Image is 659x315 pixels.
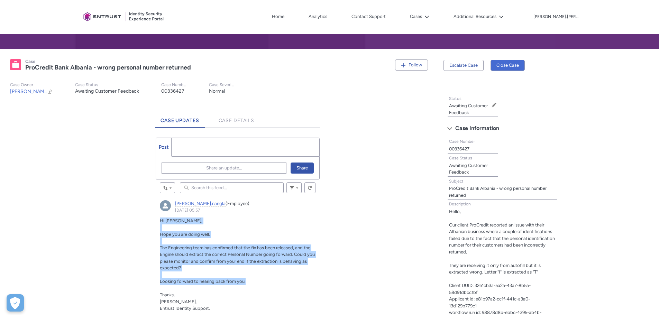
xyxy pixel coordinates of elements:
span: [PERSON_NAME]. [160,299,197,304]
button: Change Owner [47,89,53,94]
p: Case Owner [10,82,53,87]
span: Looking forward to hearing back from you. [160,279,246,284]
button: Cases [408,11,431,22]
button: Edit Status [491,102,497,108]
p: [PERSON_NAME].[PERSON_NAME] [533,15,578,19]
a: Case Updates [155,109,205,128]
lightning-formatted-text: Normal [209,88,225,94]
span: Subject [449,179,464,184]
span: Case Status [449,156,472,160]
p: Case Severity [209,82,235,87]
div: Chatter Publisher [156,138,320,179]
button: Additional Resources [452,11,505,22]
button: Open Preferences [7,294,24,312]
lightning-formatted-text: Awaiting Customer Feedback [449,163,488,175]
span: (Employee) [226,201,249,206]
button: Refresh this feed [304,182,315,193]
button: User Profile alexandru.tudor [533,13,579,20]
span: [PERSON_NAME].nangla [10,89,64,94]
lightning-formatted-text: Awaiting Customer Feedback [449,103,488,115]
span: Hope you are doing well. [160,232,210,237]
a: [DATE] 05:57 [175,208,200,213]
p: Case Status [75,82,139,87]
a: Home [270,11,286,22]
span: Description [449,202,471,206]
input: Search this feed... [180,182,284,193]
button: Case Information [444,123,561,134]
button: Close Case [491,60,525,71]
span: Case Details [219,118,255,123]
span: Entrust Identity Support. [160,306,210,311]
span: The Engineering team has confirmed that the fix has been released, and the Engine should extract ... [160,245,315,271]
span: Case Updates [161,118,199,123]
button: Share an update... [162,163,286,174]
span: Follow [409,62,422,67]
span: Hi [PERSON_NAME], [160,218,202,223]
button: Share [291,163,314,174]
span: Post [159,144,168,150]
a: Post [156,138,172,156]
a: Case Details [213,109,260,128]
span: Status [449,96,461,101]
a: Analytics, opens in new tab [307,11,329,22]
img: External User - dhiren.nangla (Onfido) [160,200,171,211]
div: Cookie Preferences [7,294,24,312]
lightning-formatted-text: 00336427 [449,146,469,151]
records-entity-label: Case [25,59,35,64]
span: Thanks, [160,292,175,297]
span: Share [296,163,308,173]
button: Escalate Case [443,60,484,71]
button: Follow [395,59,428,71]
p: Case Number [161,82,187,87]
lightning-formatted-text: ProCredit Bank Albania - wrong personal number returned [449,186,547,198]
span: Case Information [455,123,499,133]
a: [PERSON_NAME].nangla [175,201,226,206]
span: Case Number [449,139,475,144]
a: Contact Support [350,11,387,22]
lightning-formatted-text: 00336427 [161,88,184,94]
iframe: Qualified Messenger [627,283,659,315]
lightning-formatted-text: ProCredit Bank Albania - wrong personal number returned [25,64,191,71]
span: Share an update... [206,163,242,173]
lightning-formatted-text: Awaiting Customer Feedback [75,88,139,94]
